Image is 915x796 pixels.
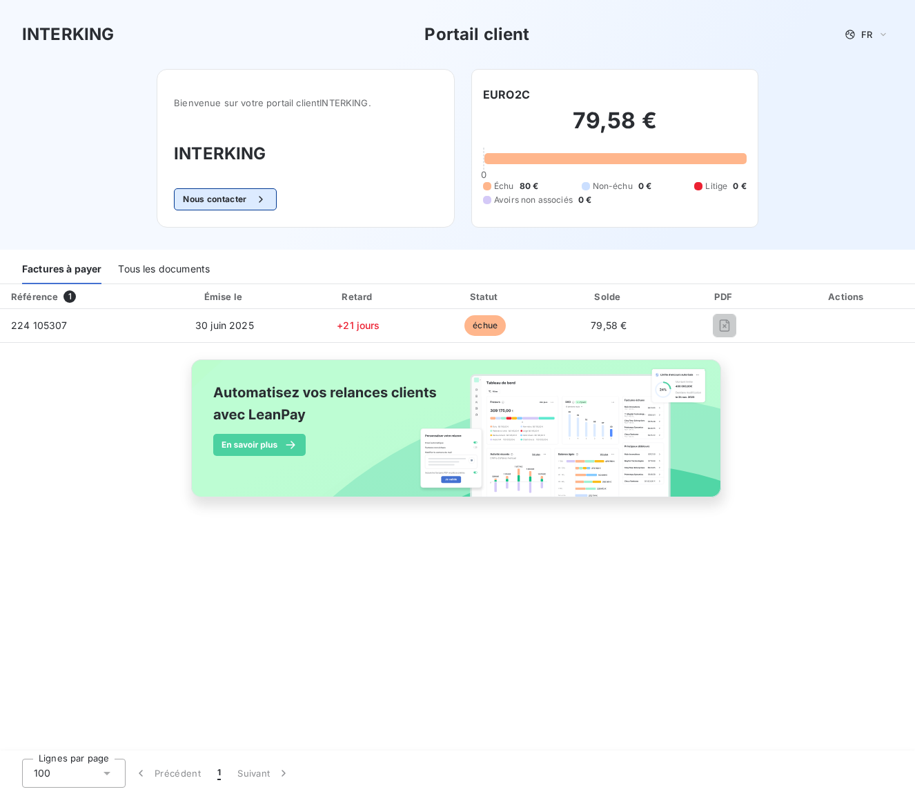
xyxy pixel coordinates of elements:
span: Avoirs non associés [494,194,573,206]
div: Factures à payer [22,255,101,284]
span: 0 [481,169,486,180]
span: 100 [34,766,50,780]
h3: INTERKING [22,22,114,47]
span: échue [464,315,506,336]
div: Référence [11,291,58,302]
div: Émise le [157,290,291,304]
span: 1 [217,766,221,780]
h3: Portail client [424,22,529,47]
button: Précédent [126,759,209,788]
button: Suivant [229,759,299,788]
span: Échu [494,180,514,192]
span: 224 105307 [11,319,68,331]
img: banner [179,351,736,521]
div: PDF [673,290,777,304]
div: Actions [783,290,912,304]
span: Non-échu [593,180,633,192]
h6: EURO2C [483,86,530,103]
span: 0 € [733,180,746,192]
span: Litige [705,180,727,192]
span: 0 € [578,194,591,206]
h2: 79,58 € [483,107,747,148]
span: 80 € [520,180,539,192]
button: 1 [209,759,229,788]
div: Retard [297,290,420,304]
span: +21 jours [337,319,380,331]
span: 30 juin 2025 [195,319,254,331]
span: 0 € [638,180,651,192]
h3: INTERKING [174,141,437,166]
div: Tous les documents [118,255,210,284]
div: Solde [551,290,667,304]
span: FR [861,29,872,40]
span: 1 [63,290,76,303]
span: 79,58 € [591,319,627,331]
button: Nous contacter [174,188,276,210]
span: Bienvenue sur votre portail client INTERKING . [174,97,437,108]
div: Statut [425,290,544,304]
